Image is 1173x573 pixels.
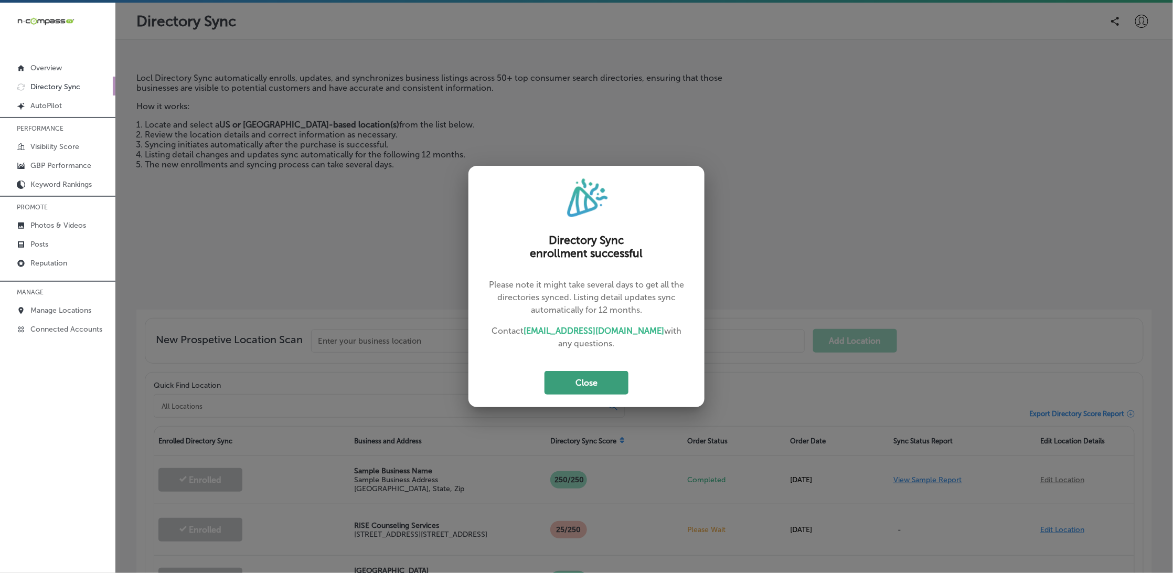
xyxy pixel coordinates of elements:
p: Visibility Score [30,142,79,151]
p: Contact with any questions. [485,325,688,350]
p: Overview [30,63,62,72]
p: AutoPilot [30,101,62,110]
p: Photos & Videos [30,221,86,230]
p: Directory Sync [30,82,80,91]
h2: Directory Sync enrollment successful [521,234,652,260]
p: Reputation [30,259,67,268]
a: [EMAIL_ADDRESS][DOMAIN_NAME] [524,326,664,336]
p: Connected Accounts [30,325,102,334]
img: fPwAAAABJRU5ErkJggg== [563,174,610,221]
p: Manage Locations [30,306,91,315]
button: Close [545,371,628,395]
p: Please note it might take several days to get all the directories synced. Listing detail updates ... [485,279,688,316]
p: Posts [30,240,48,249]
p: GBP Performance [30,161,91,170]
img: 660ab0bf-5cc7-4cb8-ba1c-48b5ae0f18e60NCTV_CLogo_TV_Black_-500x88.png [17,16,74,26]
p: Keyword Rankings [30,180,92,189]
